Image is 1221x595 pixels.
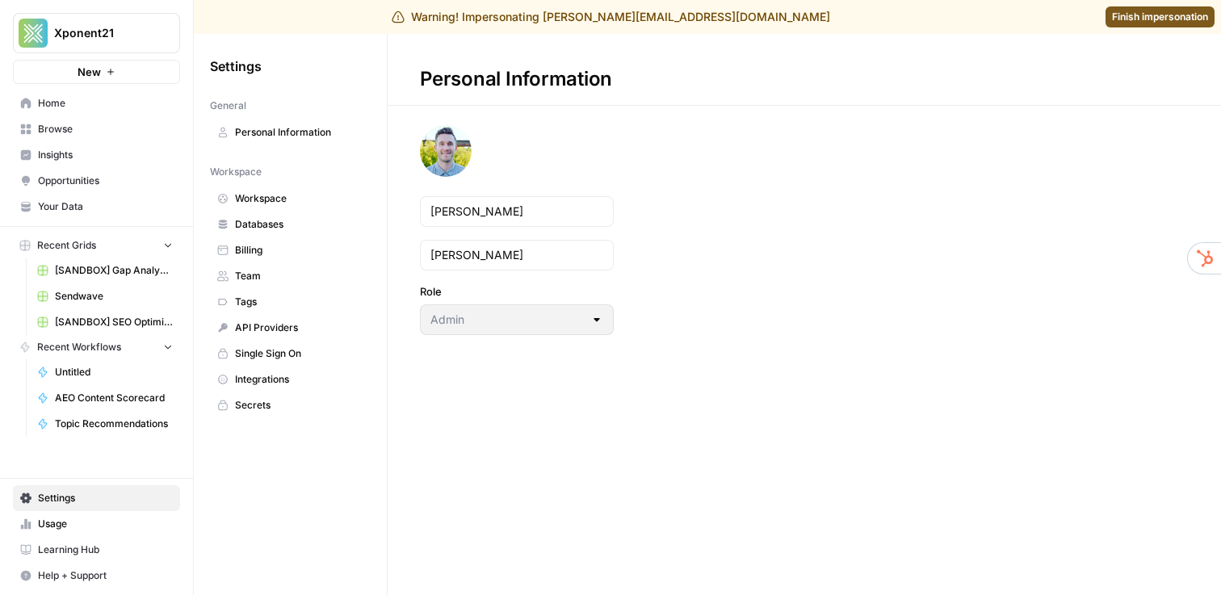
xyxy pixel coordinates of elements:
span: Recent Grids [37,238,96,253]
a: Topic Recommendations [30,411,180,437]
a: Browse [13,116,180,142]
a: API Providers [210,315,371,341]
span: Single Sign On [235,346,363,361]
a: Home [13,90,180,116]
span: Finish impersonation [1112,10,1208,24]
button: New [13,60,180,84]
button: Recent Workflows [13,335,180,359]
span: Usage [38,517,173,531]
span: Xponent21 [54,25,152,41]
a: Single Sign On [210,341,371,367]
span: Databases [235,217,363,232]
a: Usage [13,511,180,537]
a: Untitled [30,359,180,385]
span: AEO Content Scorecard [55,391,173,405]
a: AEO Content Scorecard [30,385,180,411]
a: Personal Information [210,119,371,145]
span: Integrations [235,372,363,387]
span: Help + Support [38,568,173,583]
img: Xponent21 Logo [19,19,48,48]
span: Personal Information [235,125,363,140]
a: Finish impersonation [1106,6,1215,27]
a: Secrets [210,392,371,418]
a: Team [210,263,371,289]
span: Settings [38,491,173,505]
label: Role [420,283,614,300]
span: New [78,64,101,80]
a: Opportunities [13,168,180,194]
img: avatar [420,125,472,177]
button: Workspace: Xponent21 [13,13,180,53]
span: Sendwave [55,289,173,304]
button: Recent Grids [13,233,180,258]
a: Integrations [210,367,371,392]
a: Workspace [210,186,371,212]
span: Insights [38,148,173,162]
span: Workspace [235,191,363,206]
div: Personal Information [388,66,644,92]
a: Settings [13,485,180,511]
span: Recent Workflows [37,340,121,354]
span: Team [235,269,363,283]
span: Opportunities [38,174,173,188]
a: Tags [210,289,371,315]
a: Insights [13,142,180,168]
span: [SANDBOX] SEO Optimizations [55,315,173,329]
span: Your Data [38,199,173,214]
span: Untitled [55,365,173,379]
a: Learning Hub [13,537,180,563]
span: [SANDBOX] Gap Analysis & Topic Recommendations [55,263,173,278]
span: Settings [210,57,262,76]
span: Browse [38,122,173,136]
a: Your Data [13,194,180,220]
span: Secrets [235,398,363,413]
span: Workspace [210,165,262,179]
span: Tags [235,295,363,309]
span: Learning Hub [38,543,173,557]
span: API Providers [235,321,363,335]
a: Databases [210,212,371,237]
a: [SANDBOX] Gap Analysis & Topic Recommendations [30,258,180,283]
span: Billing [235,243,363,258]
a: [SANDBOX] SEO Optimizations [30,309,180,335]
a: Sendwave [30,283,180,309]
div: Warning! Impersonating [PERSON_NAME][EMAIL_ADDRESS][DOMAIN_NAME] [392,9,830,25]
a: Billing [210,237,371,263]
span: General [210,98,246,113]
button: Help + Support [13,563,180,589]
span: Home [38,96,173,111]
span: Topic Recommendations [55,417,173,431]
